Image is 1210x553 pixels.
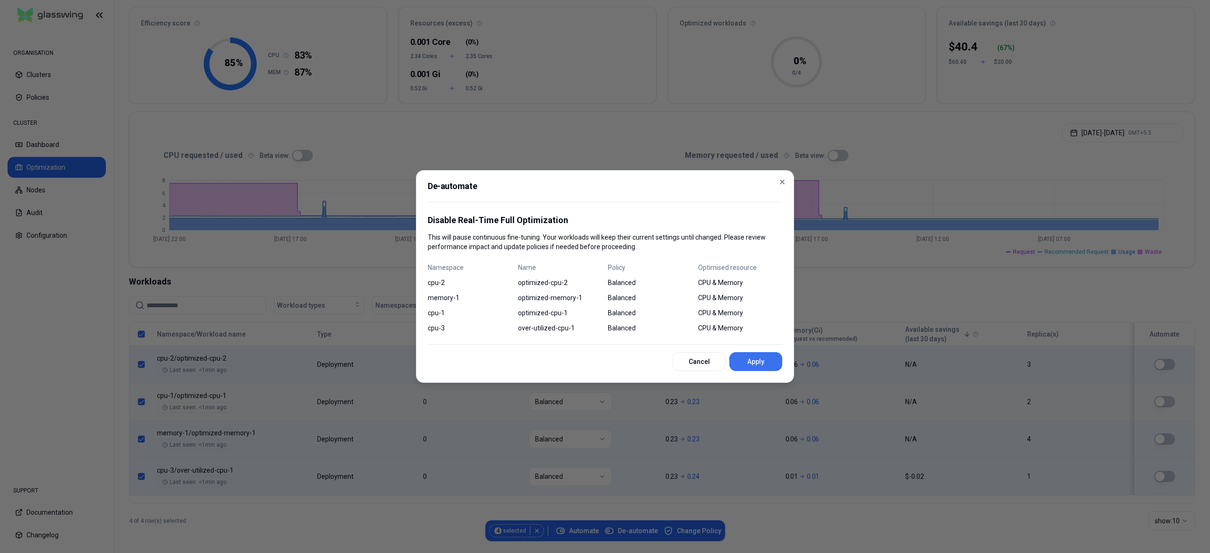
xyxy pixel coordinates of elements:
[608,308,692,318] span: Balanced
[428,308,512,318] span: cpu-1
[518,278,603,287] span: optimized-cpu-2
[428,263,512,272] span: Namespace
[698,308,783,318] span: CPU & Memory
[428,293,512,302] span: memory-1
[608,293,692,302] span: Balanced
[608,323,692,333] span: Balanced
[428,323,512,333] span: cpu-3
[698,278,783,287] span: CPU & Memory
[518,263,603,272] span: Name
[518,308,603,318] span: optimized-cpu-1
[428,182,782,202] h2: De-automate
[518,293,603,302] span: optimized-memory-1
[518,323,603,333] span: over-utilized-cpu-1
[729,352,782,371] button: Apply
[673,352,726,371] button: Cancel
[698,263,783,272] span: Optimised resource
[608,278,692,287] span: Balanced
[428,278,512,287] span: cpu-2
[698,323,783,333] span: CPU & Memory
[608,263,692,272] span: Policy
[698,293,783,302] span: CPU & Memory
[428,214,782,227] p: Disable Real-Time Full Optimization
[428,214,782,251] div: This will pause continuous fine-tuning. Your workloads will keep their current settings until cha...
